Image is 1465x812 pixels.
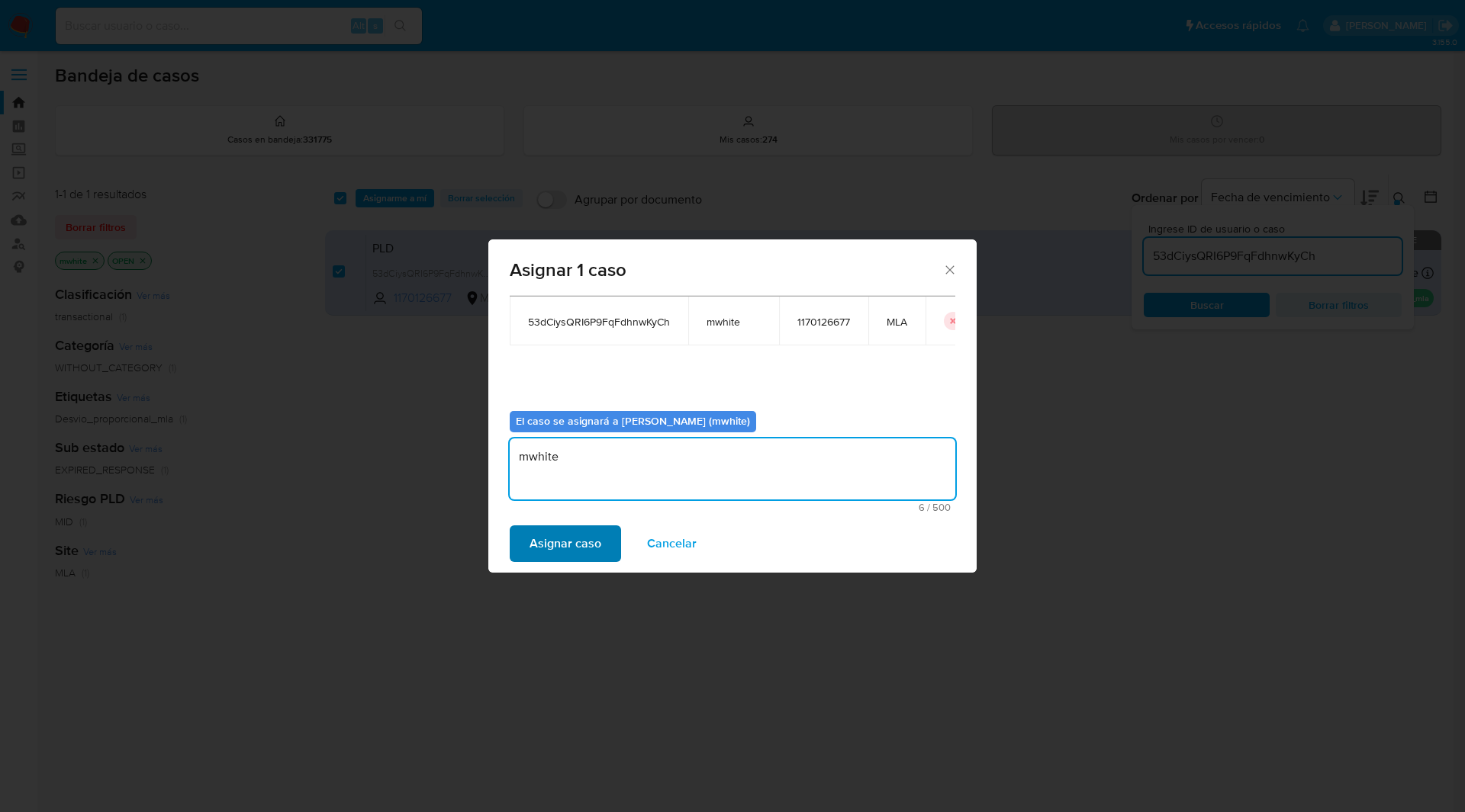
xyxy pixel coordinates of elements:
[528,315,670,329] span: 53dCiysQRI6P9FqFdhnwKyCh
[530,527,601,560] span: Asignar caso
[707,315,761,329] span: mwhite
[647,527,697,560] span: Cancelar
[944,312,962,330] button: icon-button
[514,502,951,512] span: Máximo 500 caracteres
[510,525,621,562] button: Asignar caso
[488,239,977,573] div: assign-modal
[510,261,942,279] span: Asignar 1 caso
[627,525,716,562] button: Cancelar
[516,413,750,428] b: El caso se asignará a [PERSON_NAME] (mwhite)
[887,315,907,329] span: MLA
[510,438,955,499] textarea: mwhite
[797,315,850,329] span: 1170126677
[942,262,956,276] button: Cerrar ventana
